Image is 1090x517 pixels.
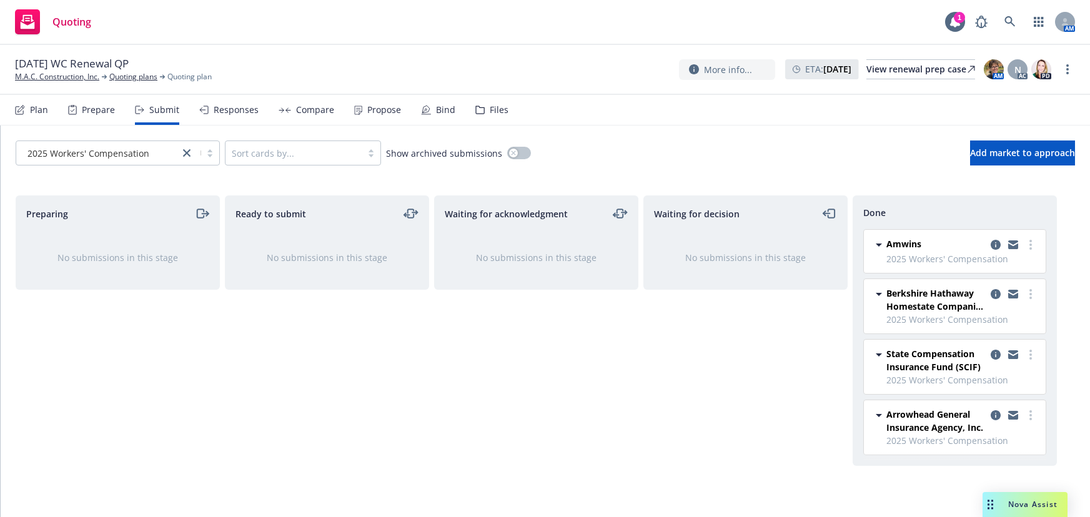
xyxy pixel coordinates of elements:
[886,434,1038,447] span: 2025 Workers' Compensation
[26,207,68,220] span: Preparing
[445,207,568,220] span: Waiting for acknowledgment
[367,105,401,115] div: Propose
[823,63,851,75] strong: [DATE]
[969,9,994,34] a: Report a Bug
[245,251,409,264] div: No submissions in this stage
[455,251,618,264] div: No submissions in this stage
[1014,63,1021,76] span: N
[1008,499,1058,510] span: Nova Assist
[988,408,1003,423] a: copy logging email
[167,71,212,82] span: Quoting plan
[954,12,965,23] div: 1
[983,492,1068,517] button: Nova Assist
[886,373,1038,387] span: 2025 Workers' Compensation
[22,147,173,160] span: 2025 Workers' Compensation
[149,105,179,115] div: Submit
[1006,287,1021,302] a: copy logging email
[194,206,209,221] a: moveRight
[1026,9,1051,34] a: Switch app
[983,492,998,517] div: Drag to move
[704,63,752,76] span: More info...
[214,105,259,115] div: Responses
[886,313,1038,326] span: 2025 Workers' Compensation
[490,105,508,115] div: Files
[886,237,921,250] span: Amwins
[1006,237,1021,252] a: copy logging email
[36,251,199,264] div: No submissions in this stage
[296,105,334,115] div: Compare
[1060,62,1075,77] a: more
[404,206,419,221] a: moveLeftRight
[998,9,1023,34] a: Search
[970,147,1075,159] span: Add market to approach
[984,59,1004,79] img: photo
[822,206,837,221] a: moveLeft
[30,105,48,115] div: Plan
[654,207,740,220] span: Waiting for decision
[15,56,129,71] span: [DATE] WC Renewal QP
[15,71,99,82] a: M.A.C. Construction, Inc.
[109,71,157,82] a: Quoting plans
[988,237,1003,252] a: copy logging email
[235,207,306,220] span: Ready to submit
[1023,237,1038,252] a: more
[1023,287,1038,302] a: more
[866,59,975,79] a: View renewal prep case
[10,4,96,39] a: Quoting
[970,140,1075,165] button: Add market to approach
[386,147,502,160] span: Show archived submissions
[866,60,975,79] div: View renewal prep case
[1023,408,1038,423] a: more
[988,287,1003,302] a: copy logging email
[179,145,194,160] a: close
[886,408,986,434] span: Arrowhead General Insurance Agency, Inc.
[1023,347,1038,362] a: more
[52,17,91,27] span: Quoting
[886,287,986,313] span: Berkshire Hathaway Homestate Companies (BHHC)
[988,347,1003,362] a: copy logging email
[805,62,851,76] span: ETA :
[1006,408,1021,423] a: copy logging email
[886,252,1038,265] span: 2025 Workers' Compensation
[886,347,986,373] span: State Compensation Insurance Fund (SCIF)
[613,206,628,221] a: moveLeftRight
[436,105,455,115] div: Bind
[1006,347,1021,362] a: copy logging email
[27,147,149,160] span: 2025 Workers' Compensation
[1031,59,1051,79] img: photo
[863,206,886,219] span: Done
[679,59,775,80] button: More info...
[664,251,827,264] div: No submissions in this stage
[82,105,115,115] div: Prepare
